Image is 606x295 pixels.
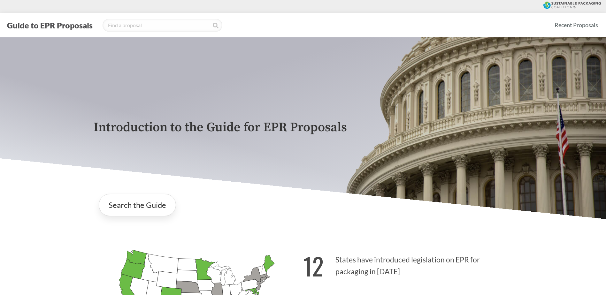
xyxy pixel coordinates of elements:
[303,248,324,284] strong: 12
[552,18,601,32] a: Recent Proposals
[5,20,95,30] button: Guide to EPR Proposals
[99,194,176,216] a: Search the Guide
[103,19,222,32] input: Find a proposal
[94,120,513,135] p: Introduction to the Guide for EPR Proposals
[303,244,513,284] p: States have introduced legislation on EPR for packaging in [DATE]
